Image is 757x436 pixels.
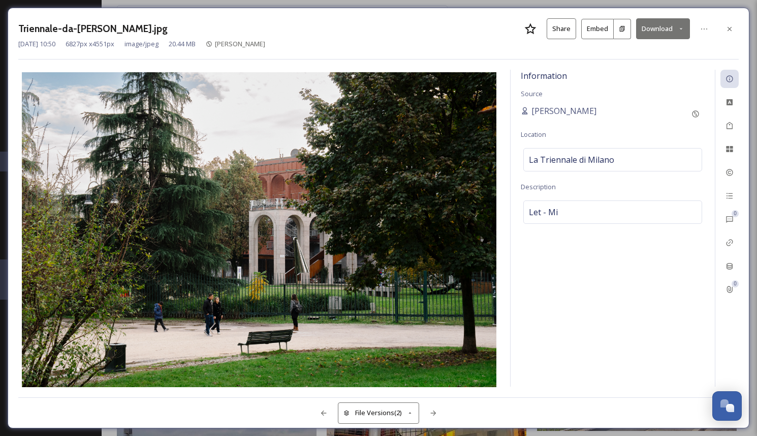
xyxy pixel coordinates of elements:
div: 0 [732,280,739,287]
button: File Versions(2) [338,402,419,423]
span: 20.44 MB [169,39,196,49]
h3: Triennale-da-[PERSON_NAME].jpg [18,21,168,36]
span: Source [521,89,543,98]
span: Information [521,70,567,81]
span: La Triennale di Milano [529,154,614,166]
button: Embed [581,19,614,39]
img: DSC07605.jpg [18,72,500,389]
button: Open Chat [712,391,742,421]
button: Share [547,18,576,39]
span: 6827 px x 4551 px [66,39,114,49]
span: Location [521,130,546,139]
span: [DATE] 10:50 [18,39,55,49]
span: Let - Mi [529,206,558,218]
button: Download [636,18,690,39]
span: Description [521,182,556,191]
div: 0 [732,210,739,217]
span: image/jpeg [124,39,159,49]
span: [PERSON_NAME] [531,105,596,117]
span: [PERSON_NAME] [215,39,265,48]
